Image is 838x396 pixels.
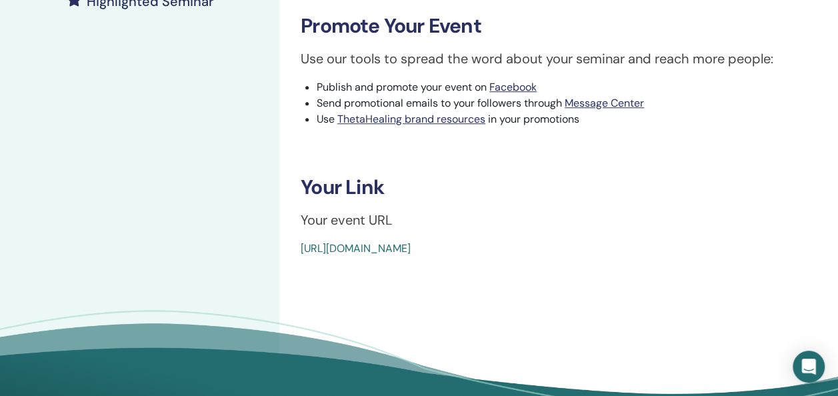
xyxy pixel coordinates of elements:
div: Open Intercom Messenger [793,351,825,383]
p: Use our tools to spread the word about your seminar and reach more people: [301,49,817,69]
a: [URL][DOMAIN_NAME] [301,241,411,255]
li: Send promotional emails to your followers through [317,95,817,111]
a: ThetaHealing brand resources [337,112,485,126]
a: Message Center [565,96,644,110]
p: Your event URL [301,210,817,230]
h3: Promote Your Event [301,14,817,38]
li: Use in your promotions [317,111,817,127]
a: Facebook [489,80,537,94]
li: Publish and promote your event on [317,79,817,95]
h3: Your Link [301,175,817,199]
